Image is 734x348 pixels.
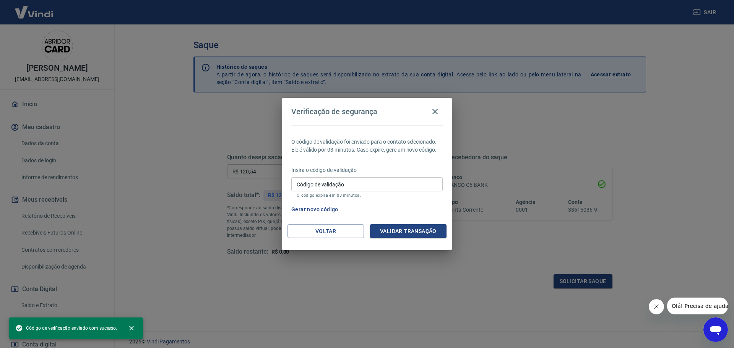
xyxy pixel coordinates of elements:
iframe: Fechar mensagem [649,299,664,314]
iframe: Botão para abrir a janela de mensagens [703,317,728,342]
span: Olá! Precisa de ajuda? [5,5,64,11]
iframe: Mensagem da empresa [667,298,728,314]
h4: Verificação de segurança [291,107,377,116]
button: Gerar novo código [288,202,341,217]
button: close [123,320,140,337]
p: Insira o código de validação [291,166,443,174]
span: Código de verificação enviado com sucesso. [15,324,117,332]
p: O código de validação foi enviado para o contato selecionado. Ele é válido por 03 minutos. Caso e... [291,138,443,154]
button: Voltar [287,224,364,238]
button: Validar transação [370,224,447,238]
p: O código expira em 03 minutos. [297,193,437,198]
